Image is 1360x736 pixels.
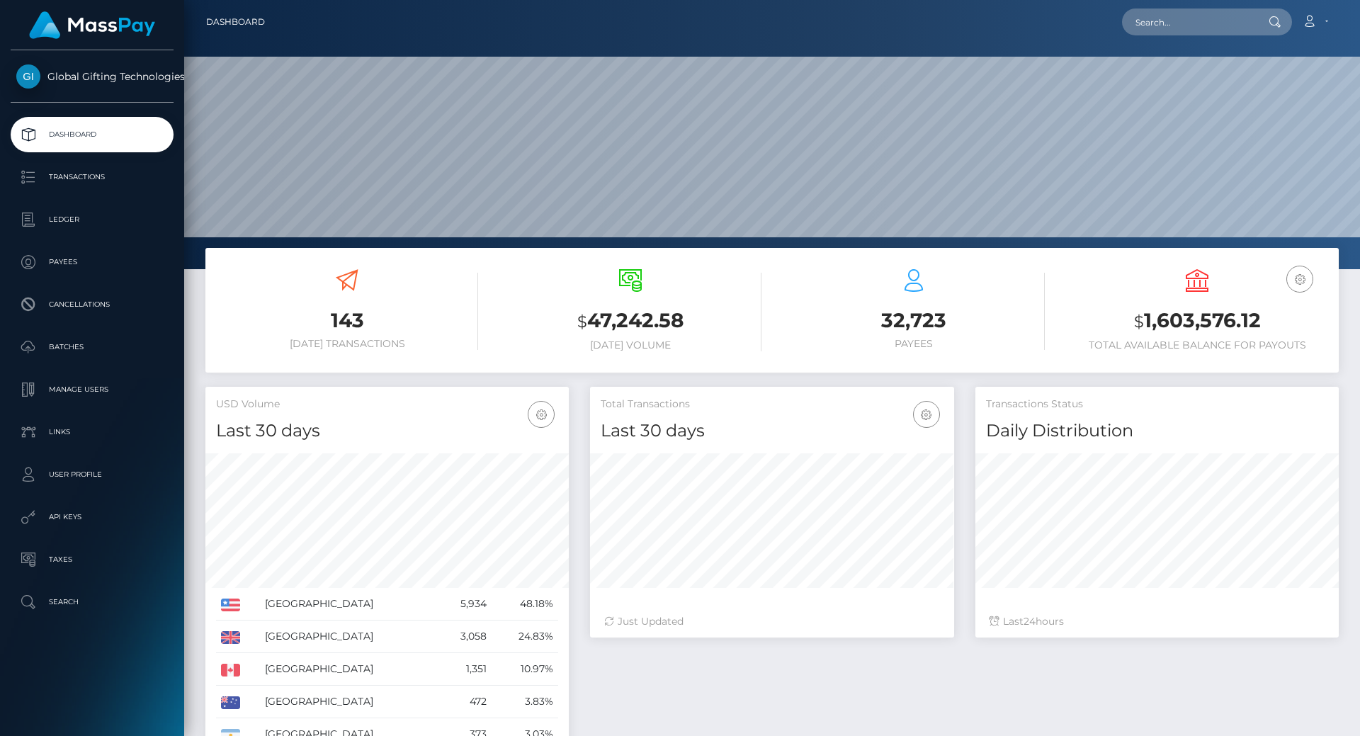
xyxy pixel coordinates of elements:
[29,11,155,39] img: MassPay Logo
[499,307,761,336] h3: 47,242.58
[260,653,438,686] td: [GEOGRAPHIC_DATA]
[16,294,168,315] p: Cancellations
[11,202,174,237] a: Ledger
[11,499,174,535] a: API Keys
[260,621,438,653] td: [GEOGRAPHIC_DATA]
[260,686,438,718] td: [GEOGRAPHIC_DATA]
[604,614,939,629] div: Just Updated
[216,419,558,443] h4: Last 30 days
[1024,615,1036,628] span: 24
[11,287,174,322] a: Cancellations
[16,464,168,485] p: User Profile
[601,397,943,412] h5: Total Transactions
[16,64,40,89] img: Global Gifting Technologies Inc
[216,397,558,412] h5: USD Volume
[1134,312,1144,332] small: $
[221,696,240,709] img: AU.png
[492,588,559,621] td: 48.18%
[216,338,478,350] h6: [DATE] Transactions
[221,599,240,611] img: US.png
[260,588,438,621] td: [GEOGRAPHIC_DATA]
[16,549,168,570] p: Taxes
[16,209,168,230] p: Ledger
[11,457,174,492] a: User Profile
[783,338,1045,350] h6: Payees
[16,421,168,443] p: Links
[16,124,168,145] p: Dashboard
[221,631,240,644] img: GB.png
[221,664,240,676] img: CA.png
[1066,339,1328,351] h6: Total Available Balance for Payouts
[492,686,559,718] td: 3.83%
[11,414,174,450] a: Links
[783,307,1045,334] h3: 32,723
[601,419,943,443] h4: Last 30 days
[206,7,265,37] a: Dashboard
[16,506,168,528] p: API Keys
[986,419,1328,443] h4: Daily Distribution
[16,591,168,613] p: Search
[437,686,492,718] td: 472
[11,244,174,280] a: Payees
[11,329,174,365] a: Batches
[16,336,168,358] p: Batches
[1066,307,1328,336] h3: 1,603,576.12
[11,372,174,407] a: Manage Users
[990,614,1325,629] div: Last hours
[492,653,559,686] td: 10.97%
[492,621,559,653] td: 24.83%
[16,251,168,273] p: Payees
[437,621,492,653] td: 3,058
[11,117,174,152] a: Dashboard
[11,159,174,195] a: Transactions
[499,339,761,351] h6: [DATE] Volume
[11,70,174,83] span: Global Gifting Technologies Inc
[16,166,168,188] p: Transactions
[1122,9,1255,35] input: Search...
[577,312,587,332] small: $
[216,307,478,334] h3: 143
[16,379,168,400] p: Manage Users
[11,542,174,577] a: Taxes
[986,397,1328,412] h5: Transactions Status
[11,584,174,620] a: Search
[437,653,492,686] td: 1,351
[437,588,492,621] td: 5,934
